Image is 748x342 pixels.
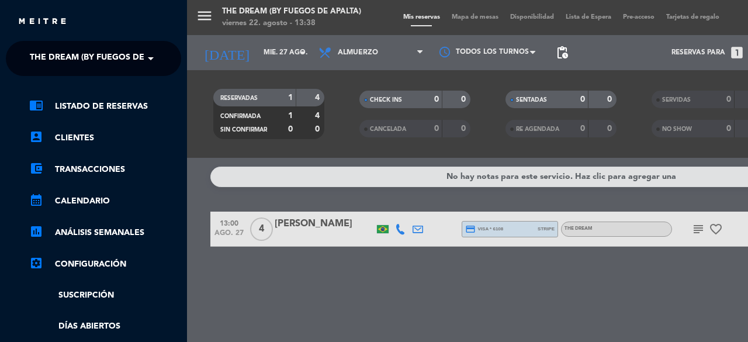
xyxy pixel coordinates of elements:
[29,98,43,112] i: chrome_reader_mode
[29,163,181,177] a: account_balance_walletTransacciones
[29,194,181,208] a: calendar_monthCalendario
[29,224,43,239] i: assessment
[29,256,43,270] i: settings_applications
[555,46,569,60] span: pending_actions
[29,289,181,302] a: Suscripción
[29,320,181,333] a: Días abiertos
[18,18,67,26] img: MEITRE
[30,46,179,71] span: The Dream (By Fuegos de Apalta)
[29,193,43,207] i: calendar_month
[29,130,43,144] i: account_box
[29,257,181,271] a: Configuración
[29,226,181,240] a: assessmentANÁLISIS SEMANALES
[29,99,181,113] a: chrome_reader_modeListado de Reservas
[29,131,181,145] a: account_boxClientes
[29,161,43,175] i: account_balance_wallet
